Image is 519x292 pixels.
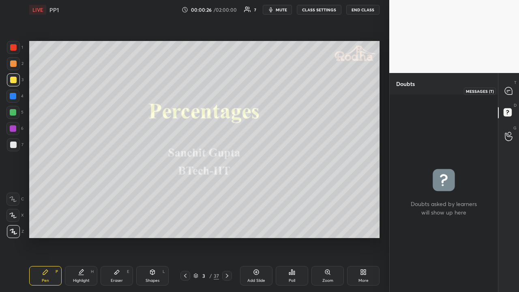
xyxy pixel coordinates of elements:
[6,209,24,222] div: X
[297,5,341,15] button: CLASS SETTINGS
[127,270,129,274] div: E
[514,79,517,86] p: T
[247,279,265,283] div: Add Slide
[514,102,517,108] p: D
[49,6,59,14] h4: PP1
[91,270,94,274] div: H
[346,5,380,15] button: END CLASS
[29,5,46,15] div: LIVE
[73,279,90,283] div: Highlight
[111,279,123,283] div: Eraser
[210,273,212,278] div: /
[200,273,208,278] div: 3
[7,225,24,238] div: Z
[263,5,292,15] button: mute
[390,73,421,94] p: Doubts
[214,272,219,279] div: 37
[276,7,287,13] span: mute
[7,73,24,86] div: 3
[390,94,498,292] div: grid
[7,57,24,70] div: 2
[6,122,24,135] div: 6
[6,90,24,103] div: 4
[513,125,517,131] p: G
[289,279,295,283] div: Poll
[7,138,24,151] div: 7
[322,279,333,283] div: Zoom
[42,279,49,283] div: Pen
[56,270,58,274] div: P
[358,279,369,283] div: More
[6,106,24,119] div: 5
[464,88,496,95] div: Messages (T)
[6,193,24,206] div: C
[254,8,256,12] div: 7
[146,279,159,283] div: Shapes
[163,270,165,274] div: L
[7,41,23,54] div: 1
